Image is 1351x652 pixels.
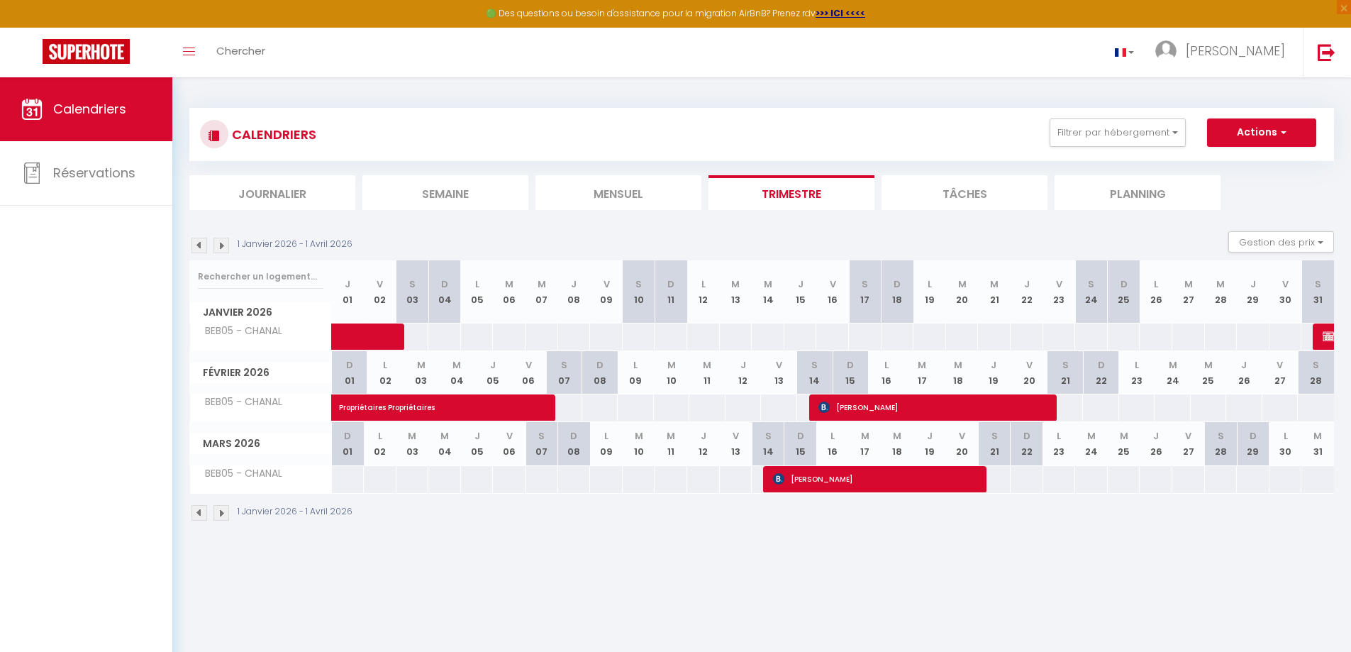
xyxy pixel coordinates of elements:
[862,277,868,291] abbr: S
[761,351,796,394] th: 13
[655,422,687,465] th: 11
[752,422,784,465] th: 14
[362,175,528,210] li: Semaine
[1050,118,1186,147] button: Filtrer par hébergement
[558,260,591,324] th: 08
[1184,277,1193,291] abbr: M
[493,422,526,465] th: 06
[538,277,546,291] abbr: M
[1185,429,1191,443] abbr: V
[618,351,653,394] th: 09
[1241,358,1247,372] abbr: J
[383,358,387,372] abbr: L
[1277,358,1283,372] abbr: V
[654,351,689,394] th: 10
[339,387,535,414] span: Propriétaires Propriétaires
[1055,175,1221,210] li: Planning
[461,260,494,324] th: 05
[474,351,510,394] th: 05
[570,429,577,443] abbr: D
[849,422,882,465] th: 17
[604,429,608,443] abbr: L
[417,358,426,372] abbr: M
[623,260,655,324] th: 10
[655,260,687,324] th: 11
[408,429,416,443] abbr: M
[1226,351,1262,394] th: 26
[538,429,545,443] abbr: S
[849,260,882,324] th: 17
[332,351,367,394] th: 01
[190,302,331,323] span: Janvier 2026
[954,358,962,372] abbr: M
[571,277,577,291] abbr: J
[332,422,365,465] th: 01
[913,260,946,324] th: 19
[596,358,604,372] abbr: D
[1108,422,1140,465] th: 25
[189,175,355,210] li: Journalier
[633,358,638,372] abbr: L
[882,422,914,465] th: 18
[367,351,403,394] th: 02
[1088,277,1094,291] abbr: S
[701,277,706,291] abbr: L
[1282,277,1289,291] abbr: V
[53,100,126,118] span: Calendriers
[1011,422,1043,465] th: 22
[440,429,449,443] abbr: M
[991,429,998,443] abbr: S
[811,358,818,372] abbr: S
[238,505,352,519] p: 1 Janvier 2026 - 1 Avril 2026
[904,351,940,394] th: 17
[928,277,932,291] abbr: L
[882,260,914,324] th: 18
[798,277,804,291] abbr: J
[1043,260,1076,324] th: 23
[635,429,643,443] abbr: M
[991,358,996,372] abbr: J
[689,351,725,394] th: 11
[428,422,461,465] th: 04
[378,429,382,443] abbr: L
[1140,422,1172,465] th: 26
[475,277,479,291] abbr: L
[439,351,474,394] th: 04
[847,358,854,372] abbr: D
[452,358,461,372] abbr: M
[1269,260,1302,324] th: 30
[526,422,558,465] th: 07
[582,351,618,394] th: 08
[833,351,868,394] th: 15
[490,358,496,372] abbr: J
[192,394,286,410] span: BEB05 - CHANAL
[1205,260,1238,324] th: 28
[1269,422,1302,465] th: 30
[959,429,965,443] abbr: V
[396,422,429,465] th: 03
[990,277,999,291] abbr: M
[701,429,706,443] abbr: J
[882,175,1047,210] li: Tâches
[818,394,1025,421] span: [PERSON_NAME]
[190,363,331,383] span: Février 2026
[1250,429,1257,443] abbr: D
[344,429,351,443] abbr: D
[1083,351,1118,394] th: 22
[506,429,513,443] abbr: V
[667,358,676,372] abbr: M
[1205,422,1238,465] th: 28
[784,422,817,465] th: 15
[1301,260,1334,324] th: 31
[720,422,752,465] th: 13
[1155,40,1177,62] img: ...
[1204,358,1213,372] abbr: M
[1186,42,1285,60] span: [PERSON_NAME]
[776,358,782,372] abbr: V
[1026,358,1033,372] abbr: V
[635,277,642,291] abbr: S
[428,260,461,324] th: 04
[946,422,979,465] th: 20
[861,429,869,443] abbr: M
[1011,351,1047,394] th: 20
